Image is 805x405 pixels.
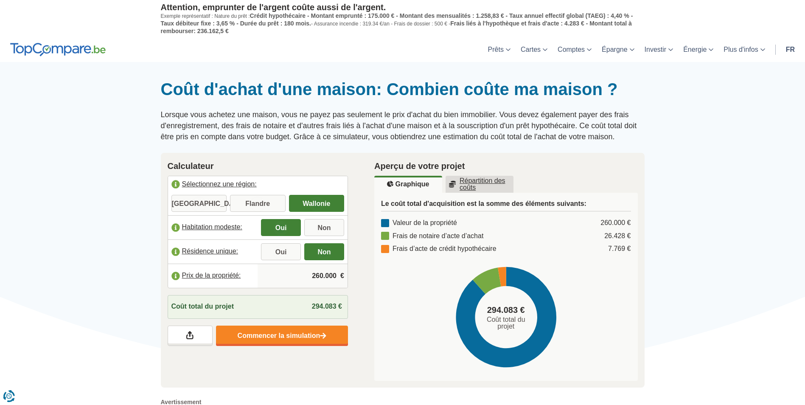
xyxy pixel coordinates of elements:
span: Frais liés à l'hypothèque et frais d'acte : 4.283 € - Montant total à rembourser: 236.162,5 € [161,20,632,34]
p: Attention, emprunter de l'argent coûte aussi de l'argent. [161,2,645,12]
a: Épargne [597,37,640,62]
a: Investir [640,37,679,62]
a: Prêts [483,37,516,62]
label: Habitation modeste: [168,218,258,237]
a: Comptes [553,37,597,62]
span: Coût total du projet [478,316,533,330]
div: 26.428 € [604,231,631,241]
p: Lorsque vous achetez une maison, vous ne payez pas seulement le prix d'achat du bien immobilier. ... [161,110,645,142]
label: Flandre [230,195,286,212]
label: Sélectionnez une région: [168,176,348,195]
input: | [261,264,344,287]
h2: Aperçu de votre projet [374,160,638,172]
span: € [340,271,344,281]
u: Répartition des coûts [449,177,510,191]
label: Oui [261,219,301,236]
a: Cartes [516,37,553,62]
h3: Le coût total d'acquisition est la somme des éléments suivants: [381,200,631,211]
p: Exemple représentatif : Nature du prêt : - Assurance incendie : 319.34 €/an - Frais de dossier : ... [161,12,645,35]
h2: Calculateur [168,160,348,172]
div: Frais de notaire d’acte d’achat [381,231,483,241]
a: Plus d'infos [718,37,770,62]
h1: Coût d'achat d'une maison: Combien coûte ma maison ? [161,79,645,99]
img: Commencer la simulation [320,332,326,340]
div: Frais d’acte de crédit hypothécaire [381,244,496,254]
label: [GEOGRAPHIC_DATA] [171,195,227,212]
span: Crédit hypothécaire - Montant emprunté : 175.000 € - Montant des mensualités : 1.258,83 € - Taux ... [161,12,633,27]
label: Oui [261,243,301,260]
label: Non [304,243,344,260]
label: Wallonie [289,195,345,212]
label: Non [304,219,344,236]
div: 260.000 € [600,218,631,228]
div: 7.769 € [608,244,631,254]
a: Commencer la simulation [216,326,348,346]
a: Partagez vos résultats [168,326,213,346]
label: Prix de la propriété: [168,267,258,285]
label: Résidence unique: [168,242,258,261]
span: 294.083 € [312,303,342,310]
u: Graphique [387,181,429,188]
a: fr [781,37,800,62]
span: Coût total du projet [171,302,234,312]
a: Énergie [678,37,718,62]
span: 294.083 € [487,304,525,316]
div: Valeur de la propriété [381,218,457,228]
img: TopCompare [10,43,106,56]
